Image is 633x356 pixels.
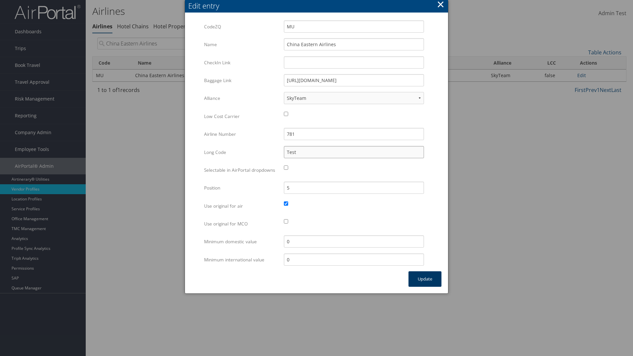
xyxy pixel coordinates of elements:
label: Use original for MCO [204,218,279,230]
label: Long Code [204,146,279,159]
label: Name [204,38,279,51]
label: Minimum domestic value [204,235,279,248]
div: Edit entry [188,1,448,11]
label: CheckIn Link [204,56,279,69]
label: Selectable in AirPortal dropdowns [204,164,279,176]
label: Alliance [204,92,279,104]
label: CodeZQ [204,20,279,33]
label: Baggage Link [204,74,279,87]
label: Low Cost Carrier [204,110,279,123]
label: Airline Number [204,128,279,140]
label: Position [204,182,279,194]
label: Minimum international value [204,253,279,266]
label: Use original for air [204,200,279,212]
button: Update [408,271,441,287]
